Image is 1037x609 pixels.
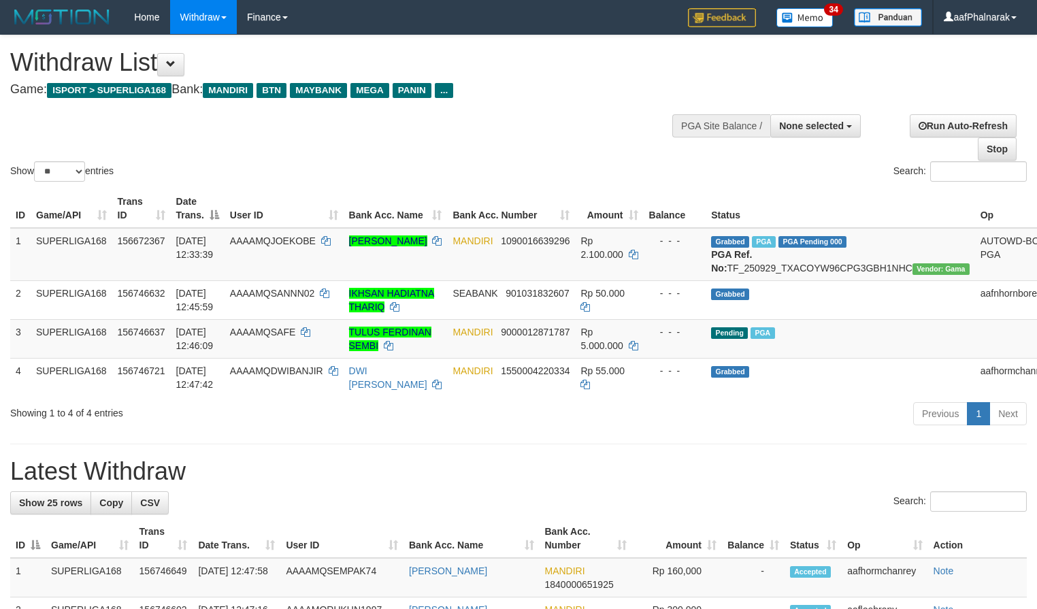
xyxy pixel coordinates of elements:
th: Amount: activate to sort column ascending [575,189,643,228]
span: AAAAMQSAFE [230,327,295,338]
a: CSV [131,491,169,514]
a: [PERSON_NAME] [409,565,487,576]
span: [DATE] 12:45:59 [176,288,214,312]
label: Show entries [10,161,114,182]
span: MAYBANK [290,83,347,98]
th: Trans ID: activate to sort column ascending [112,189,171,228]
span: Pending [711,327,748,339]
span: AAAAMQSANNN02 [230,288,314,299]
span: Marked by aafsengchandara [752,236,776,248]
td: SUPERLIGA168 [31,358,112,397]
td: 4 [10,358,31,397]
span: ... [435,83,453,98]
span: [DATE] 12:47:42 [176,365,214,390]
span: PGA Pending [778,236,846,248]
th: ID [10,189,31,228]
span: ISPORT > SUPERLIGA168 [47,83,171,98]
span: Copy 1550004220334 to clipboard [501,365,570,376]
span: Rp 50.000 [580,288,625,299]
td: Rp 160,000 [632,558,722,597]
span: MANDIRI [452,235,493,246]
h1: Latest Withdraw [10,458,1027,485]
span: AAAAMQDWIBANJIR [230,365,323,376]
td: AAAAMQSEMPAK74 [280,558,404,597]
img: panduan.png [854,8,922,27]
a: IKHSAN HADIATNA THARIQ [349,288,435,312]
td: 156746649 [134,558,193,597]
a: [PERSON_NAME] [349,235,427,246]
select: Showentries [34,161,85,182]
th: Status: activate to sort column ascending [785,519,842,558]
span: [DATE] 12:33:39 [176,235,214,260]
span: AAAAMQJOEKOBE [230,235,316,246]
span: MANDIRI [545,565,585,576]
th: Bank Acc. Number: activate to sort column ascending [540,519,632,558]
span: Marked by aafsengchandara [751,327,774,339]
th: Bank Acc. Name: activate to sort column ascending [344,189,448,228]
th: ID: activate to sort column descending [10,519,46,558]
div: - - - [649,286,701,300]
td: 1 [10,228,31,281]
span: [DATE] 12:46:09 [176,327,214,351]
a: Next [989,402,1027,425]
td: 2 [10,280,31,319]
img: MOTION_logo.png [10,7,114,27]
span: 156672367 [118,235,165,246]
th: Date Trans.: activate to sort column descending [171,189,225,228]
span: PANIN [393,83,431,98]
th: User ID: activate to sort column ascending [225,189,344,228]
a: Previous [913,402,968,425]
span: MANDIRI [452,327,493,338]
span: 34 [824,3,842,16]
span: Rp 2.100.000 [580,235,623,260]
span: 156746637 [118,327,165,338]
img: Feedback.jpg [688,8,756,27]
td: [DATE] 12:47:58 [193,558,280,597]
b: PGA Ref. No: [711,249,752,274]
span: Rp 5.000.000 [580,327,623,351]
img: Button%20Memo.svg [776,8,834,27]
span: 156746632 [118,288,165,299]
th: Op: activate to sort column ascending [842,519,927,558]
td: 1 [10,558,46,597]
td: - [722,558,785,597]
button: None selected [770,114,861,137]
td: SUPERLIGA168 [46,558,134,597]
label: Search: [893,491,1027,512]
label: Search: [893,161,1027,182]
th: Action [928,519,1027,558]
span: MANDIRI [452,365,493,376]
span: SEABANK [452,288,497,299]
span: MEGA [350,83,389,98]
th: Balance: activate to sort column ascending [722,519,785,558]
a: Note [934,565,954,576]
a: Run Auto-Refresh [910,114,1017,137]
td: aafhormchanrey [842,558,927,597]
span: Copy 1840000651925 to clipboard [545,579,614,590]
div: Showing 1 to 4 of 4 entries [10,401,422,420]
a: TULUS FERDINAN SEMBI [349,327,431,351]
span: Grabbed [711,289,749,300]
input: Search: [930,161,1027,182]
span: Copy 1090016639296 to clipboard [501,235,570,246]
span: BTN [257,83,286,98]
span: Show 25 rows [19,497,82,508]
span: Copy 9000012871787 to clipboard [501,327,570,338]
span: Rp 55.000 [580,365,625,376]
th: Bank Acc. Name: activate to sort column ascending [404,519,540,558]
span: Copy [99,497,123,508]
h4: Game: Bank: [10,83,678,97]
div: - - - [649,364,701,378]
td: SUPERLIGA168 [31,228,112,281]
th: Game/API: activate to sort column ascending [31,189,112,228]
a: Copy [90,491,132,514]
span: None selected [779,120,844,131]
th: Date Trans.: activate to sort column ascending [193,519,280,558]
td: 3 [10,319,31,358]
th: Balance [644,189,706,228]
span: Accepted [790,566,831,578]
th: Game/API: activate to sort column ascending [46,519,134,558]
th: Bank Acc. Number: activate to sort column ascending [447,189,575,228]
a: Show 25 rows [10,491,91,514]
span: Grabbed [711,366,749,378]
